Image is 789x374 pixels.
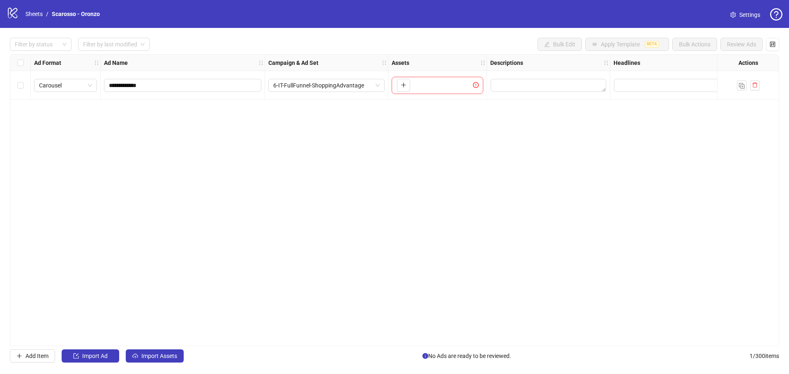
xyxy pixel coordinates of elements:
[25,353,48,359] span: Add Item
[614,78,730,92] div: Edit values
[480,60,486,66] span: holder
[392,58,409,67] strong: Assets
[397,79,410,92] button: Add
[141,353,177,359] span: Import Assets
[73,353,79,359] span: import
[739,10,760,19] span: Settings
[730,12,736,18] span: setting
[99,60,105,66] span: holder
[672,38,717,51] button: Bulk Actions
[10,71,31,100] div: Select row 1
[724,8,767,21] a: Settings
[608,55,610,71] div: Resize Descriptions column
[39,79,92,92] span: Carousel
[381,60,387,66] span: holder
[737,80,747,90] button: Duplicate
[422,351,511,360] span: No Ads are ready to be reviewed.
[614,58,640,67] strong: Headlines
[609,60,615,66] span: holder
[126,349,184,363] button: Import Assets
[132,353,138,359] span: cloud-upload
[94,60,99,66] span: holder
[720,38,763,51] button: Review Ads
[484,55,487,71] div: Resize Assets column
[538,38,582,51] button: Bulk Edit
[490,78,607,92] div: Edit values
[750,351,779,360] span: 1 / 300 items
[98,55,100,71] div: Resize Ad Format column
[585,38,669,51] button: Apply TemplateBETA
[50,9,102,18] a: Scarosso - Oronzo
[82,353,108,359] span: Import Ad
[486,60,491,66] span: holder
[24,9,44,18] a: Sheets
[62,349,119,363] button: Import Ad
[273,79,380,92] span: 6-IT-FullFunnel-ShoppingAdvantage
[10,349,55,363] button: Add Item
[386,55,388,71] div: Resize Campaign & Ad Set column
[473,82,481,88] span: exclamation-circle
[16,353,22,359] span: plus
[387,60,393,66] span: holder
[104,58,128,67] strong: Ad Name
[422,353,428,359] span: info-circle
[603,60,609,66] span: holder
[46,9,48,18] li: /
[264,60,270,66] span: holder
[770,8,782,21] span: question-circle
[766,38,779,51] button: Configure table settings
[34,58,61,67] strong: Ad Format
[739,83,745,89] img: Duplicate
[752,82,758,88] span: delete
[258,60,264,66] span: holder
[770,41,775,47] span: control
[401,82,406,88] span: plus
[263,55,265,71] div: Resize Ad Name column
[268,58,318,67] strong: Campaign & Ad Set
[10,55,31,71] div: Select all rows
[738,58,758,67] strong: Actions
[490,58,523,67] strong: Descriptions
